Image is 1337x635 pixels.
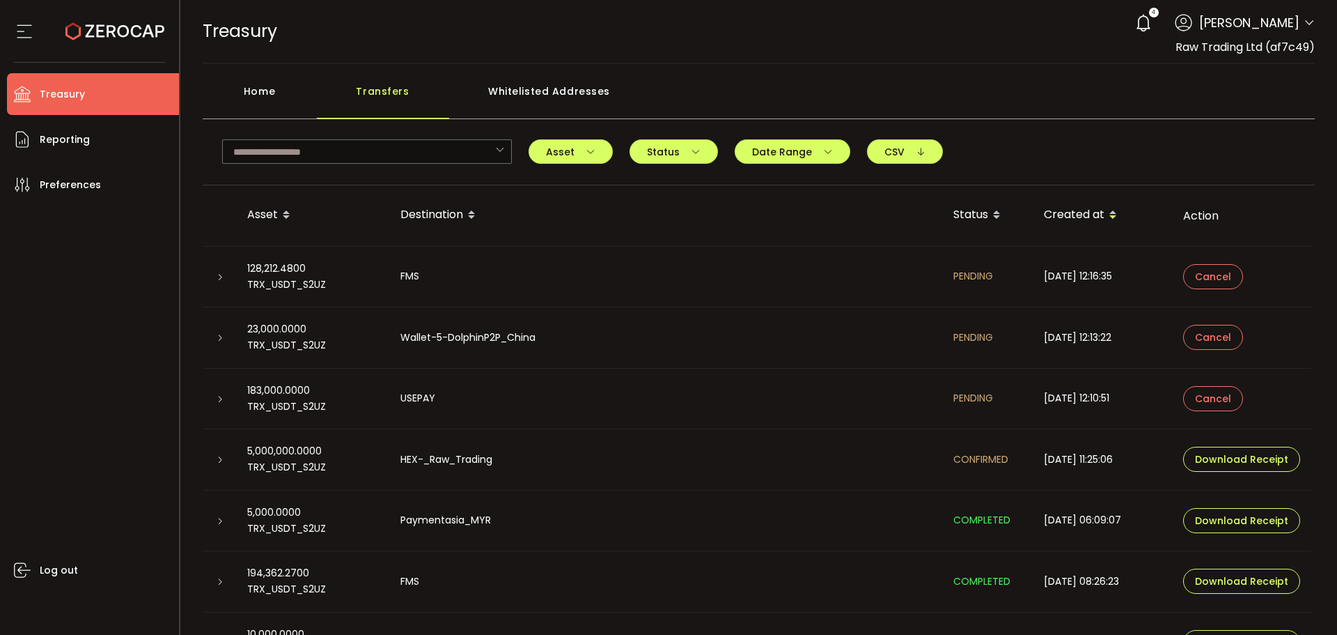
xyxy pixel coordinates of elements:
span: [PERSON_NAME] [1199,13,1299,32]
div: [DATE] 12:16:35 [1033,268,1172,284]
button: Asset [529,139,613,164]
div: FMS [389,574,942,590]
div: 23,000.0000 TRX_USDT_S2UZ [236,321,389,353]
span: Treasury [40,84,85,105]
button: CSV [867,139,943,164]
button: Cancel [1183,325,1243,350]
button: Status [630,139,718,164]
span: Reporting [40,130,90,150]
button: Download Receipt [1183,447,1300,472]
div: Status [942,204,1033,227]
button: Cancel [1183,386,1243,411]
span: Raw Trading Ltd (af7c49) [1175,39,1315,55]
span: PENDING [953,391,993,405]
div: Transfers [317,77,449,119]
span: Date Range [752,147,833,157]
span: COMPLETED [953,513,1010,527]
div: [DATE] 06:09:07 [1033,512,1172,528]
span: Cancel [1195,332,1231,342]
div: Wallet-5-DolphinP2P_China [389,330,942,346]
span: Download Receipt [1195,516,1288,526]
div: Whitelisted Addresses [449,77,650,119]
div: USEPAY [389,390,942,406]
button: Cancel [1183,264,1243,289]
div: 128,212.4800 TRX_USDT_S2UZ [236,261,389,293]
span: Preferences [40,175,101,195]
button: Download Receipt [1183,508,1300,533]
span: PENDING [953,269,993,283]
div: [DATE] 12:13:22 [1033,330,1172,346]
span: Cancel [1195,272,1231,282]
span: PENDING [953,330,993,344]
span: Treasury [203,19,277,43]
span: COMPLETED [953,574,1010,588]
div: Created at [1033,204,1172,227]
div: Action [1172,208,1311,224]
button: Download Receipt [1183,569,1300,594]
div: 5,000.0000 TRX_USDT_S2UZ [236,505,389,537]
span: Asset [546,147,595,157]
div: 183,000.0000 TRX_USDT_S2UZ [236,383,389,415]
div: [DATE] 11:25:06 [1033,452,1172,468]
span: Download Receipt [1195,454,1288,464]
div: HEX-_Raw_Trading [389,452,942,468]
span: Status [647,147,701,157]
div: Destination [389,204,942,227]
div: Paymentasia_MYR [389,512,942,528]
span: 4 [1152,8,1155,17]
div: [DATE] 12:10:51 [1033,390,1172,406]
span: Cancel [1195,394,1231,404]
span: Log out [40,560,78,581]
button: Date Range [735,139,850,164]
iframe: Chat Widget [1267,568,1337,635]
div: FMS [389,268,942,284]
div: Home [203,77,317,119]
div: 194,362.2700 TRX_USDT_S2UZ [236,565,389,597]
div: [DATE] 08:26:23 [1033,574,1172,590]
div: Asset [236,204,389,227]
div: 5,000,000.0000 TRX_USDT_S2UZ [236,443,389,475]
span: Download Receipt [1195,576,1288,586]
span: CONFIRMED [953,452,1008,466]
span: CSV [884,147,925,157]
